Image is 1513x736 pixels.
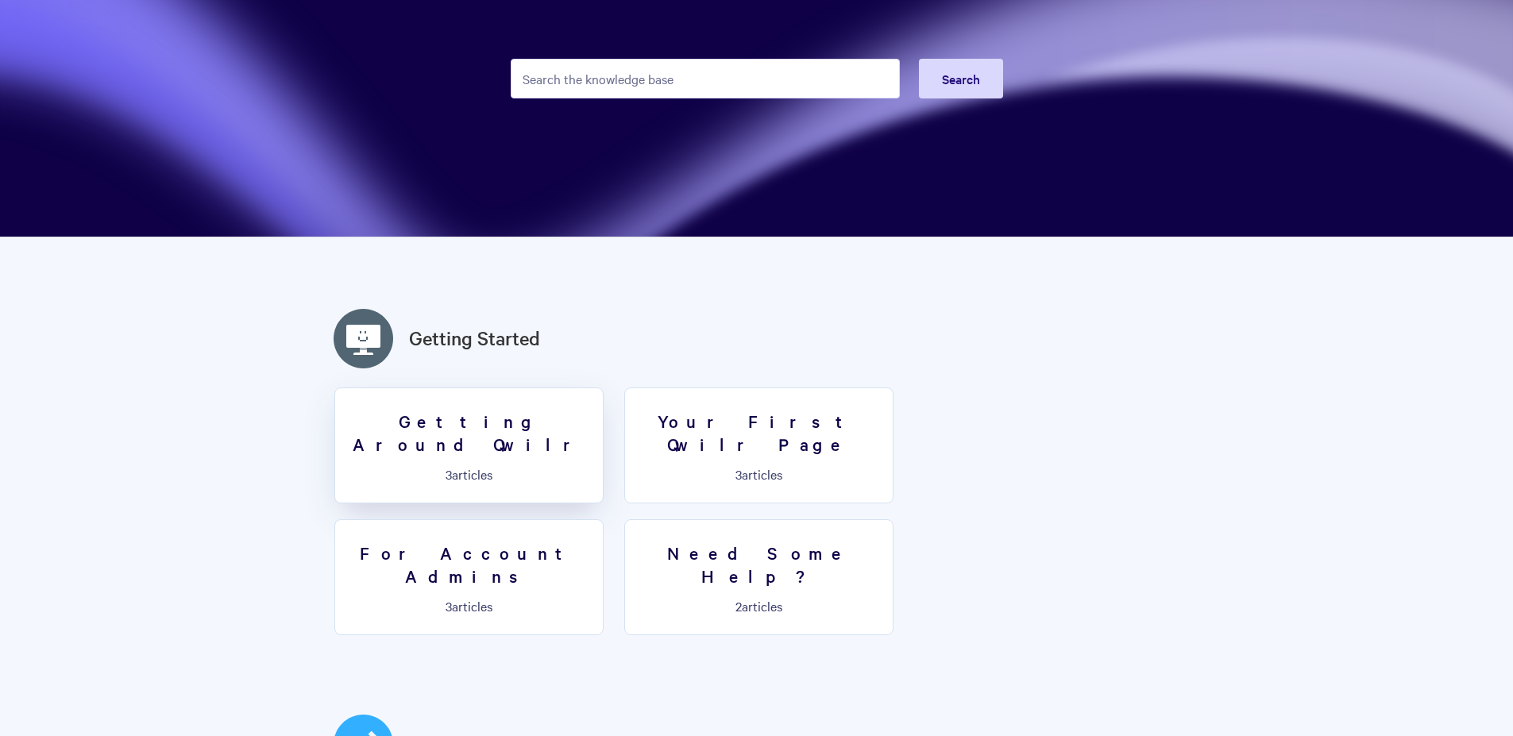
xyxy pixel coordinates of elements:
[635,599,883,613] p: articles
[735,597,742,615] span: 2
[334,519,604,635] a: For Account Admins 3articles
[334,387,604,503] a: Getting Around Qwilr 3articles
[345,467,593,481] p: articles
[635,541,883,587] h3: Need Some Help?
[635,467,883,481] p: articles
[635,410,883,455] h3: Your First Qwilr Page
[624,519,894,635] a: Need Some Help? 2articles
[345,599,593,613] p: articles
[624,387,894,503] a: Your First Qwilr Page 3articles
[345,410,593,455] h3: Getting Around Qwilr
[511,59,900,98] input: Search the knowledge base
[446,465,452,483] span: 3
[345,541,593,587] h3: For Account Admins
[942,70,980,87] span: Search
[735,465,742,483] span: 3
[919,59,1003,98] button: Search
[446,597,452,615] span: 3
[409,324,540,353] a: Getting Started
